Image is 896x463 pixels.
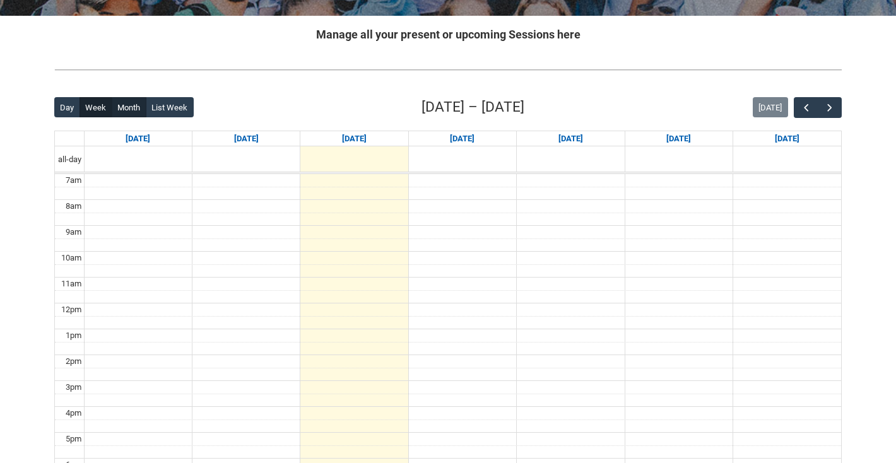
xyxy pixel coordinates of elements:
h2: [DATE] – [DATE] [421,97,524,118]
button: Next Week [818,97,842,118]
button: Previous Week [794,97,818,118]
div: 3pm [63,381,84,394]
h2: Manage all your present or upcoming Sessions here [54,26,842,43]
div: 5pm [63,433,84,445]
a: Go to September 13, 2025 [772,131,802,146]
a: Go to September 11, 2025 [556,131,586,146]
a: Go to September 9, 2025 [339,131,369,146]
div: 10am [59,252,84,264]
div: 1pm [63,329,84,342]
div: 2pm [63,355,84,368]
div: 7am [63,174,84,187]
div: 8am [63,200,84,213]
div: 9am [63,226,84,238]
button: Week [80,97,112,117]
img: REDU_GREY_LINE [54,63,842,76]
div: 12pm [59,303,84,316]
a: Go to September 7, 2025 [123,131,153,146]
button: Day [54,97,80,117]
button: Month [112,97,146,117]
div: 11am [59,278,84,290]
a: Go to September 12, 2025 [664,131,693,146]
a: Go to September 10, 2025 [447,131,477,146]
button: List Week [146,97,194,117]
a: Go to September 8, 2025 [232,131,261,146]
span: all-day [56,153,84,166]
button: [DATE] [753,97,788,117]
div: 4pm [63,407,84,419]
